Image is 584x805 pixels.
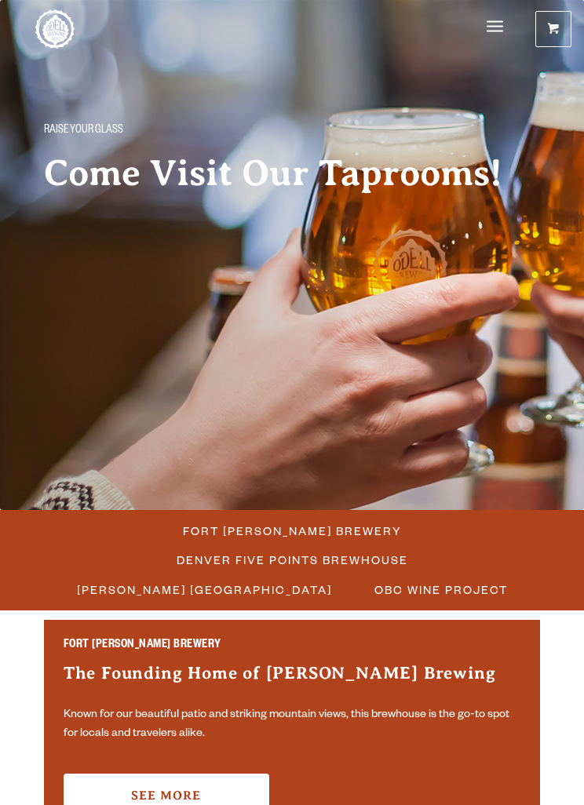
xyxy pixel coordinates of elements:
span: [PERSON_NAME] [GEOGRAPHIC_DATA] [77,578,332,601]
h2: Come Visit Our Taprooms! [44,154,540,193]
span: Raise your glass [44,121,123,141]
span: OBC Wine Project [374,578,508,601]
h3: The Founding Home of [PERSON_NAME] Brewing [64,661,520,700]
a: Fort [PERSON_NAME] Brewery [173,519,410,542]
span: Fort [PERSON_NAME] Brewery [183,519,402,542]
span: Denver Five Points Brewhouse [177,548,408,571]
a: [PERSON_NAME] [GEOGRAPHIC_DATA] [68,578,340,601]
a: Menu [487,11,503,44]
a: Denver Five Points Brewhouse [167,548,416,571]
a: Odell Home [35,9,75,49]
h2: Fort [PERSON_NAME] Brewery [64,639,520,654]
p: Known for our beautiful patio and striking mountain views, this brewhouse is the go-to spot for l... [64,706,520,744]
a: OBC Wine Project [365,578,516,601]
